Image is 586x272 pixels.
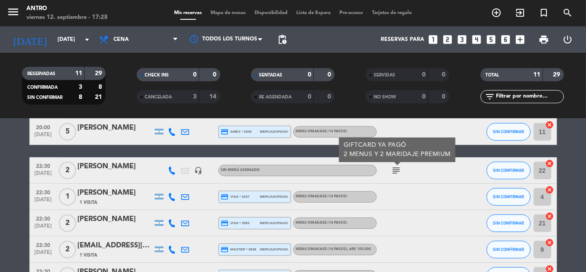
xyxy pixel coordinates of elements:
[500,34,511,45] i: looks_6
[546,120,554,129] i: cancel
[493,221,524,225] span: SIN CONFIRMAR
[221,219,250,227] span: visa * 3583
[7,5,20,22] button: menu
[78,240,153,251] div: [EMAIL_ADDRESS][DOMAIN_NAME]
[487,162,531,179] button: SIN CONFIRMAR
[221,193,229,201] i: credit_card
[493,129,524,134] span: SIN CONFIRMAR
[515,7,525,18] i: exit_to_app
[78,161,153,172] div: [PERSON_NAME]
[493,247,524,252] span: SIN CONFIRMAR
[422,94,426,100] strong: 0
[75,70,82,76] strong: 11
[328,94,333,100] strong: 0
[491,7,502,18] i: add_circle_outline
[221,193,250,201] span: visa * 2037
[514,34,526,45] i: add_box
[260,129,288,134] span: mercadopago
[442,94,448,100] strong: 0
[59,188,76,206] span: 1
[221,168,260,172] span: Sin menú asignado
[259,95,291,99] span: RE AGENDADA
[486,73,499,77] span: TOTAL
[7,30,53,49] i: [DATE]
[487,241,531,258] button: SIN CONFIRMAR
[562,7,573,18] i: search
[556,26,579,53] div: LOG OUT
[33,197,55,207] span: [DATE]
[539,34,549,45] span: print
[59,162,76,179] span: 2
[442,34,453,45] i: looks_two
[335,11,368,15] span: Pre-acceso
[33,213,55,223] span: 22:30
[250,11,292,15] span: Disponibilidad
[193,94,197,100] strong: 3
[485,34,497,45] i: looks_5
[374,73,395,77] span: SERVIDAS
[78,187,153,199] div: [PERSON_NAME]
[539,7,549,18] i: turned_in_not
[487,123,531,141] button: SIN CONFIRMAR
[59,241,76,258] span: 2
[374,95,396,99] span: NO SHOW
[80,199,98,206] span: 1 Visita
[221,128,229,136] i: credit_card
[221,246,229,254] i: credit_card
[328,72,333,78] strong: 0
[33,170,55,181] span: [DATE]
[221,246,257,254] span: master * 9938
[59,123,76,141] span: 5
[456,34,468,45] i: looks_3
[33,160,55,170] span: 22:30
[296,130,348,133] span: MENU OMAKASE (14 PASOS)
[78,122,153,134] div: [PERSON_NAME]
[145,73,169,77] span: CHECK INS
[33,187,55,197] span: 22:30
[471,34,482,45] i: looks_4
[7,5,20,18] i: menu
[209,94,218,100] strong: 14
[487,188,531,206] button: SIN CONFIRMAR
[221,219,229,227] i: credit_card
[546,238,554,247] i: cancel
[80,252,98,259] span: 1 Visita
[193,72,197,78] strong: 0
[381,36,424,43] span: Reservas para
[59,214,76,232] span: 2
[27,95,62,100] span: SIN CONFIRMAR
[493,168,524,173] span: SIN CONFIRMAR
[26,13,108,22] div: viernes 12. septiembre - 17:28
[33,223,55,233] span: [DATE]
[442,72,448,78] strong: 0
[296,195,348,198] span: MENU OMAKASE (14 PASOS)
[296,221,348,225] span: MENU OMAKASE (14 PASOS)
[259,73,282,77] span: SENTADAS
[33,239,55,250] span: 22:30
[33,250,55,260] span: [DATE]
[343,141,451,159] div: GIFTCARD YA PAGÓ 2 MENUS Y 2 MARIDAJE PREMIUM
[79,84,82,90] strong: 3
[82,34,92,45] i: arrow_drop_down
[546,185,554,194] i: cancel
[553,72,562,78] strong: 29
[260,247,288,252] span: mercadopago
[296,247,371,251] span: MENU OMAKASE (14 PASOS)
[145,95,172,99] span: CANCELADA
[427,34,439,45] i: looks_one
[562,34,573,45] i: power_settings_new
[95,70,104,76] strong: 29
[113,36,129,43] span: Cena
[487,214,531,232] button: SIN CONFIRMAR
[98,84,104,90] strong: 8
[546,212,554,221] i: cancel
[546,159,554,168] i: cancel
[79,94,82,100] strong: 8
[260,194,288,199] span: mercadopago
[422,72,426,78] strong: 0
[33,122,55,132] span: 20:00
[27,72,55,76] span: RESERVADAS
[292,11,335,15] span: Lista de Espera
[277,34,288,45] span: pending_actions
[348,247,371,251] span: , ARS 105.000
